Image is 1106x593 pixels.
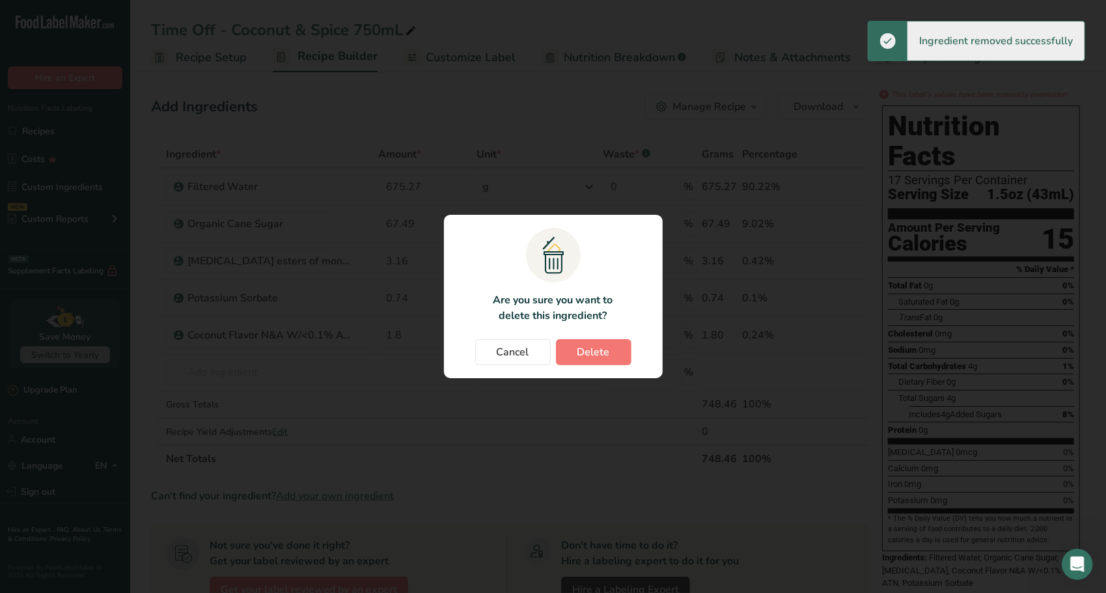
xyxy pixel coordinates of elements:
p: Are you sure you want to delete this ingredient? [486,292,620,324]
span: Delete [577,344,610,360]
button: Cancel [475,339,551,365]
div: Ingredient removed successfully [907,21,1085,61]
span: Cancel [497,344,529,360]
button: Delete [556,339,631,365]
iframe: Intercom live chat [1062,549,1093,580]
